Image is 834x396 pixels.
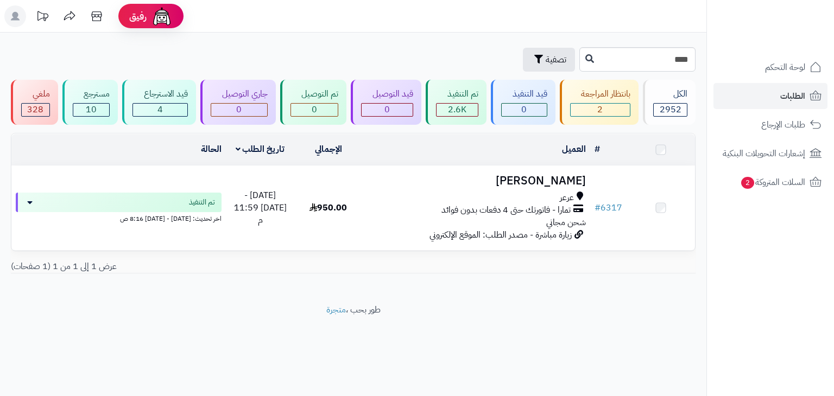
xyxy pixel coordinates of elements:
span: شحن مجاني [546,216,586,229]
div: 0 [362,104,413,116]
a: السلات المتروكة2 [713,169,827,195]
span: 4 [157,103,163,116]
a: #6317 [595,201,622,214]
div: اخر تحديث: [DATE] - [DATE] 8:16 ص [16,212,222,223]
button: تصفية [523,48,575,72]
a: تم التوصيل 0 [278,80,349,125]
a: الكل2952 [641,80,698,125]
div: ملغي [21,88,50,100]
span: السلات المتروكة [740,175,805,190]
div: جاري التوصيل [211,88,268,100]
a: متجرة [326,303,346,316]
div: الكل [653,88,687,100]
span: طلبات الإرجاع [761,117,805,132]
h3: [PERSON_NAME] [367,175,586,187]
a: قيد الاسترجاع 4 [120,80,198,125]
a: ملغي 328 [9,80,60,125]
span: 328 [27,103,43,116]
a: تاريخ الطلب [236,143,285,156]
a: # [595,143,600,156]
span: 2 [597,103,603,116]
a: الطلبات [713,83,827,109]
span: 0 [384,103,390,116]
span: تمارا - فاتورتك حتى 4 دفعات بدون فوائد [441,204,571,216]
div: 328 [22,104,49,116]
div: قيد التوصيل [361,88,413,100]
span: الطلبات [780,88,805,104]
a: تم التنفيذ 2.6K [424,80,489,125]
a: لوحة التحكم [713,54,827,80]
div: تم التنفيذ [436,88,478,100]
a: الإجمالي [315,143,342,156]
div: 0 [502,104,547,116]
span: تصفية [546,53,566,66]
div: 0 [291,104,338,116]
a: تحديثات المنصة [29,5,56,30]
div: 10 [73,104,110,116]
span: 0 [521,103,527,116]
a: الحالة [201,143,222,156]
span: 10 [86,103,97,116]
a: بانتظار المراجعة 2 [558,80,641,125]
a: مسترجع 10 [60,80,121,125]
span: 2952 [660,103,681,116]
span: تم التنفيذ [189,197,215,208]
div: 2608 [437,104,478,116]
div: قيد التنفيذ [501,88,547,100]
span: 2 [741,176,755,189]
span: 0 [236,103,242,116]
span: إشعارات التحويلات البنكية [723,146,805,161]
div: مسترجع [73,88,110,100]
span: رفيق [129,10,147,23]
div: 0 [211,104,267,116]
a: قيد التنفيذ 0 [489,80,558,125]
div: عرض 1 إلى 1 من 1 (1 صفحات) [3,260,353,273]
span: لوحة التحكم [765,60,805,75]
span: عرعر [560,191,574,204]
a: إشعارات التحويلات البنكية [713,140,827,167]
span: 2.6K [448,103,466,116]
span: زيارة مباشرة - مصدر الطلب: الموقع الإلكتروني [429,228,572,241]
span: [DATE] - [DATE] 11:59 م [234,189,287,227]
div: بانتظار المراجعة [570,88,631,100]
a: العميل [562,143,586,156]
img: logo-2.png [760,8,824,31]
div: 2 [571,104,630,116]
a: جاري التوصيل 0 [198,80,278,125]
a: قيد التوصيل 0 [349,80,424,125]
div: تم التوصيل [290,88,339,100]
span: # [595,201,601,214]
img: ai-face.png [151,5,173,27]
div: قيد الاسترجاع [132,88,188,100]
span: 0 [312,103,317,116]
a: طلبات الإرجاع [713,112,827,138]
div: 4 [133,104,187,116]
span: 950.00 [309,201,347,214]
